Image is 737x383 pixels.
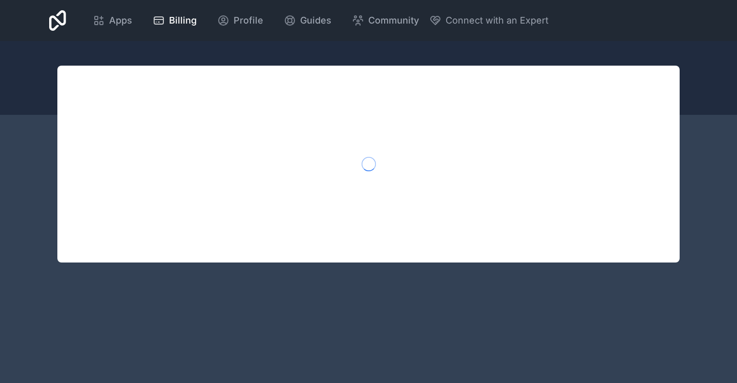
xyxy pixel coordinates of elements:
[209,9,271,32] a: Profile
[300,13,331,28] span: Guides
[234,13,263,28] span: Profile
[85,9,140,32] a: Apps
[429,13,549,28] button: Connect with an Expert
[344,9,427,32] a: Community
[169,13,197,28] span: Billing
[109,13,132,28] span: Apps
[144,9,205,32] a: Billing
[276,9,340,32] a: Guides
[368,13,419,28] span: Community
[446,13,549,28] span: Connect with an Expert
